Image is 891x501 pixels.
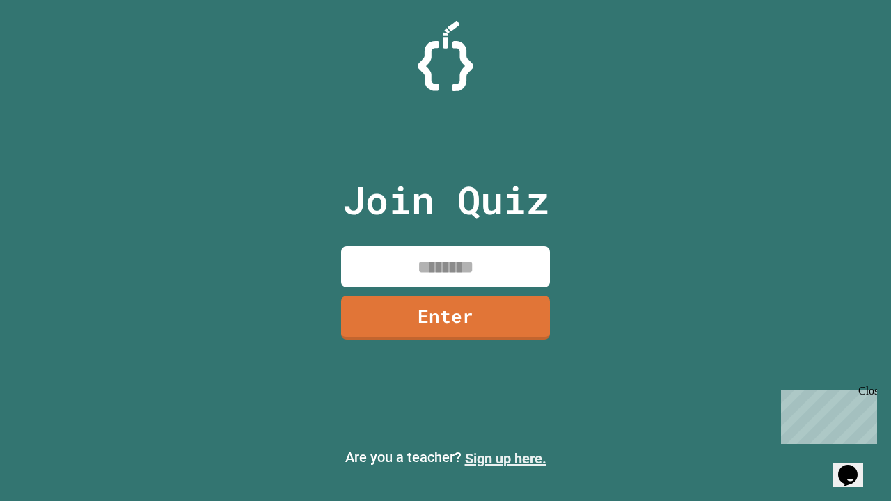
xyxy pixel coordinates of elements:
iframe: chat widget [775,385,877,444]
a: Enter [341,296,550,340]
p: Are you a teacher? [11,447,880,469]
iframe: chat widget [833,445,877,487]
a: Sign up here. [465,450,546,467]
div: Chat with us now!Close [6,6,96,88]
img: Logo.svg [418,21,473,91]
p: Join Quiz [342,171,549,229]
